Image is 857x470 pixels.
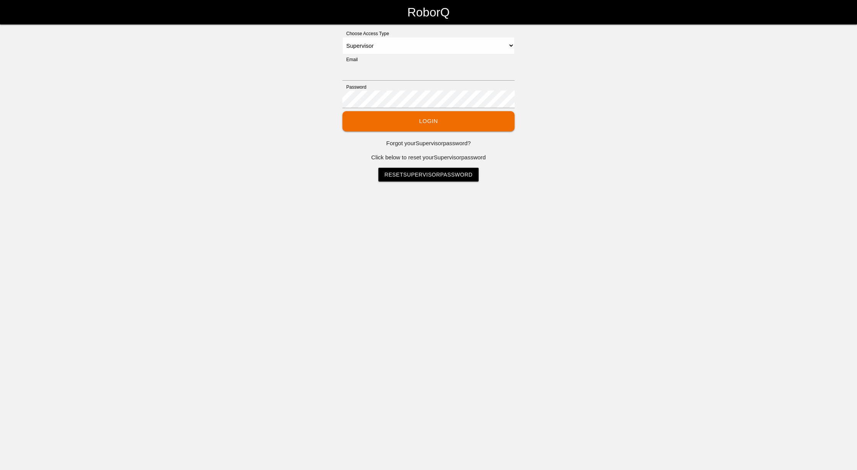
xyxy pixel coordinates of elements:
label: Password [342,84,367,91]
p: Forgot your Supervisor password? [342,139,515,148]
label: Email [342,56,358,63]
button: Login [342,111,515,131]
a: ResetSupervisorPassword [378,168,479,182]
label: Choose Access Type [342,30,389,37]
p: Click below to reset your Supervisor password [342,153,515,162]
